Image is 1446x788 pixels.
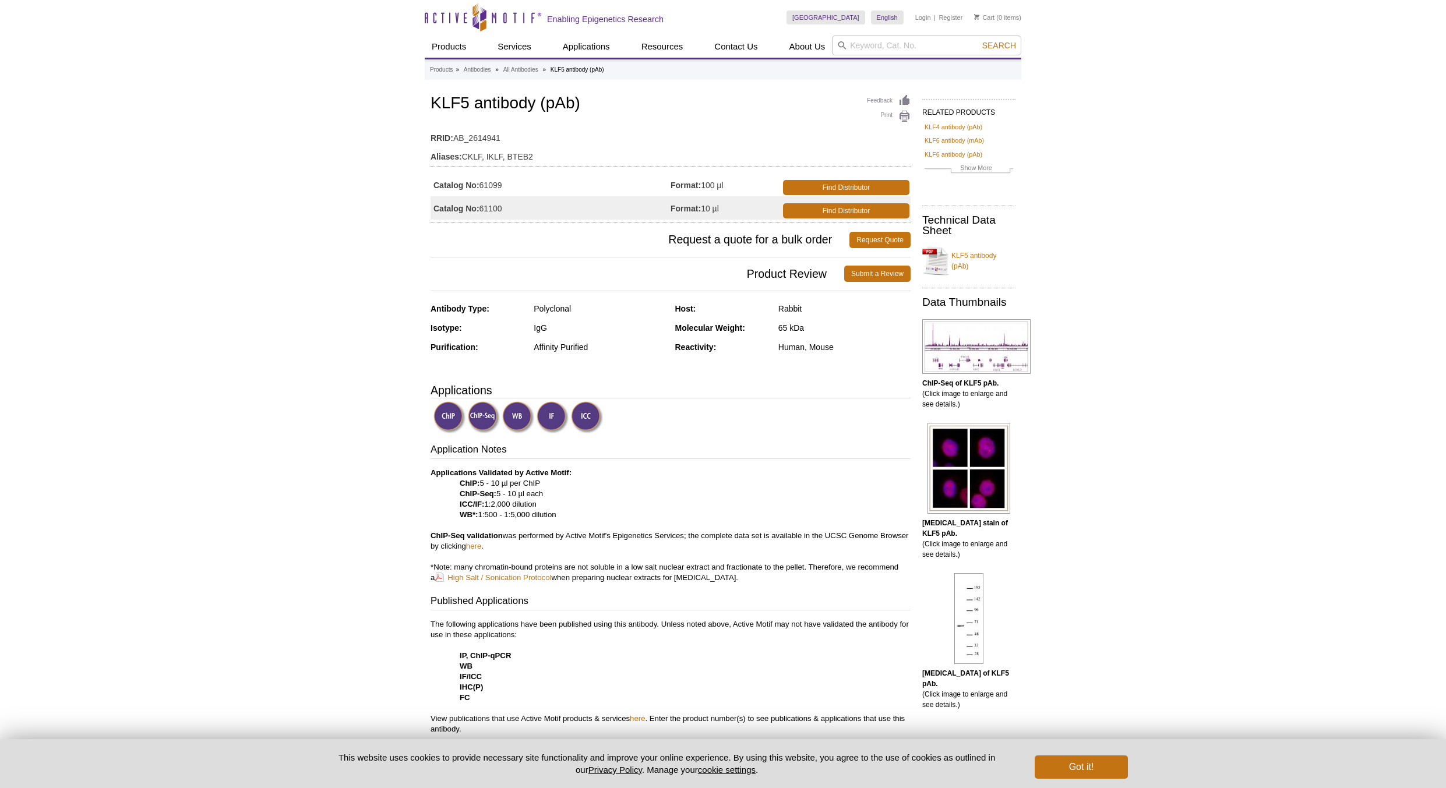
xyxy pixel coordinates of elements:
a: Feedback [867,94,911,107]
strong: Catalog No: [433,203,479,214]
a: Submit a Review [844,266,911,282]
a: KLF5 antibody (pAb) [922,243,1015,278]
strong: ICC/IF: [460,500,485,508]
strong: ChIP: [460,479,479,487]
b: [MEDICAL_DATA] of KLF5 pAb. [922,669,1009,688]
a: Antibodies [464,65,491,75]
p: The following applications have been published using this antibody. Unless noted above, Active Mo... [431,619,911,734]
b: ChIP-Seq validation [431,531,503,540]
a: Cart [974,13,994,22]
strong: IP, ChIP-qPCR [460,651,511,660]
a: Resources [634,36,690,58]
li: » [542,66,546,73]
strong: Format: [671,180,701,190]
a: KLF6 antibody (pAb) [925,149,982,160]
button: cookie settings [698,765,756,775]
strong: Format: [671,203,701,214]
div: Rabbit [778,303,911,314]
h3: Application Notes [431,443,911,459]
img: ChIP-Seq Validated [468,401,500,433]
a: [GEOGRAPHIC_DATA] [787,10,865,24]
h1: KLF5 antibody (pAb) [431,94,911,114]
p: (Click image to enlarge and see details.) [922,518,1015,560]
h2: Data Thumbnails [922,297,1015,308]
a: Products [430,65,453,75]
img: Immunofluorescence Validated [537,401,569,433]
a: Find Distributor [783,180,909,195]
strong: Molecular Weight: [675,323,745,333]
div: Human, Mouse [778,342,911,352]
strong: WB [460,662,472,670]
div: 65 kDa [778,323,911,333]
a: Register [939,13,962,22]
h3: Applications [431,381,911,399]
li: | [934,10,936,24]
strong: Host: [675,304,696,313]
span: Request a quote for a bulk order [431,232,849,248]
strong: ChIP-Seq: [460,489,496,498]
a: here [630,714,645,723]
a: Find Distributor [783,203,909,218]
div: IgG [534,323,666,333]
a: High Salt / Sonication Protocol [435,572,551,583]
strong: Reactivity: [675,342,717,352]
a: Applications [556,36,617,58]
a: KLF6 antibody (mAb) [925,135,984,146]
span: Product Review [431,266,844,282]
h2: Technical Data Sheet [922,215,1015,236]
b: Applications Validated by Active Motif: [431,468,572,477]
p: (Click image to enlarge and see details.) [922,378,1015,409]
li: (0 items) [974,10,1021,24]
img: KLF5 antibody (pAb) tested by Western blot. [954,573,983,664]
a: All Antibodies [503,65,538,75]
b: [MEDICAL_DATA] stain of KLF5 pAb. [922,519,1008,538]
li: » [495,66,499,73]
strong: Isotype: [431,323,462,333]
a: Products [425,36,473,58]
strong: Catalog No: [433,180,479,190]
strong: Purification: [431,342,478,352]
p: 5 - 10 µl per ChIP 5 - 10 µl each 1:2,000 dilution 1:500 - 1:5,000 dilution was performed by Acti... [431,468,911,583]
h2: RELATED PRODUCTS [922,99,1015,120]
b: ChIP-Seq of KLF5 pAb. [922,379,999,387]
a: English [871,10,904,24]
h2: Enabling Epigenetics Research [547,14,664,24]
li: » [456,66,459,73]
a: Contact Us [707,36,764,58]
a: Login [915,13,931,22]
input: Keyword, Cat. No. [832,36,1021,55]
a: Show More [925,162,1013,176]
div: Polyclonal [534,303,666,314]
div: Affinity Purified [534,342,666,352]
img: Western Blot Validated [502,401,534,433]
strong: IF/ICC [460,672,482,681]
td: AB_2614941 [431,126,911,144]
strong: IHC(P) [460,683,483,691]
strong: FC [460,693,470,702]
img: Immunocytochemistry Validated [571,401,603,433]
span: Search [982,41,1016,50]
strong: Aliases: [431,151,462,162]
strong: RRID: [431,133,453,143]
td: 61099 [431,173,671,196]
img: ChIP Validated [433,401,465,433]
p: (Click image to enlarge and see details.) [922,668,1015,710]
img: KLF5 antibody (pAb) tested by ChIP-Seq. [922,319,1031,374]
button: Search [979,40,1020,51]
img: KLF5 antibody (pAb) tested by immunofluorescence. [927,423,1010,514]
button: Got it! [1035,755,1128,779]
td: 100 µl [671,173,781,196]
p: This website uses cookies to provide necessary site functionality and improve your online experie... [318,751,1015,776]
strong: Antibody Type: [431,304,489,313]
td: 61100 [431,196,671,220]
a: About Us [782,36,833,58]
td: CKLF, IKLF, BTEB2 [431,144,911,163]
a: Services [491,36,538,58]
a: KLF4 antibody (pAb) [925,122,982,132]
a: Print [867,110,911,123]
td: 10 µl [671,196,781,220]
a: here [466,542,481,550]
h3: Published Applications [431,594,911,610]
img: Your Cart [974,14,979,20]
a: Privacy Policy [588,765,642,775]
